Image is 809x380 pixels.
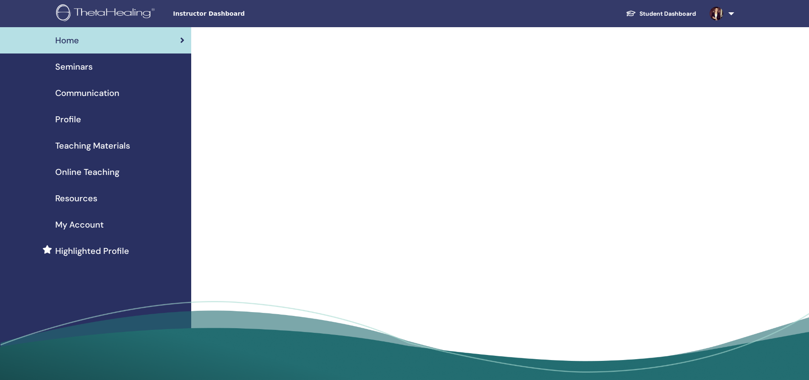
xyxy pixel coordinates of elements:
[626,10,636,17] img: graduation-cap-white.svg
[55,218,104,231] span: My Account
[55,60,93,73] span: Seminars
[55,192,97,205] span: Resources
[55,139,130,152] span: Teaching Materials
[55,113,81,126] span: Profile
[55,34,79,47] span: Home
[55,245,129,257] span: Highlighted Profile
[710,7,723,20] img: default.jpg
[619,6,703,22] a: Student Dashboard
[173,9,300,18] span: Instructor Dashboard
[55,166,119,178] span: Online Teaching
[55,87,119,99] span: Communication
[56,4,158,23] img: logo.png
